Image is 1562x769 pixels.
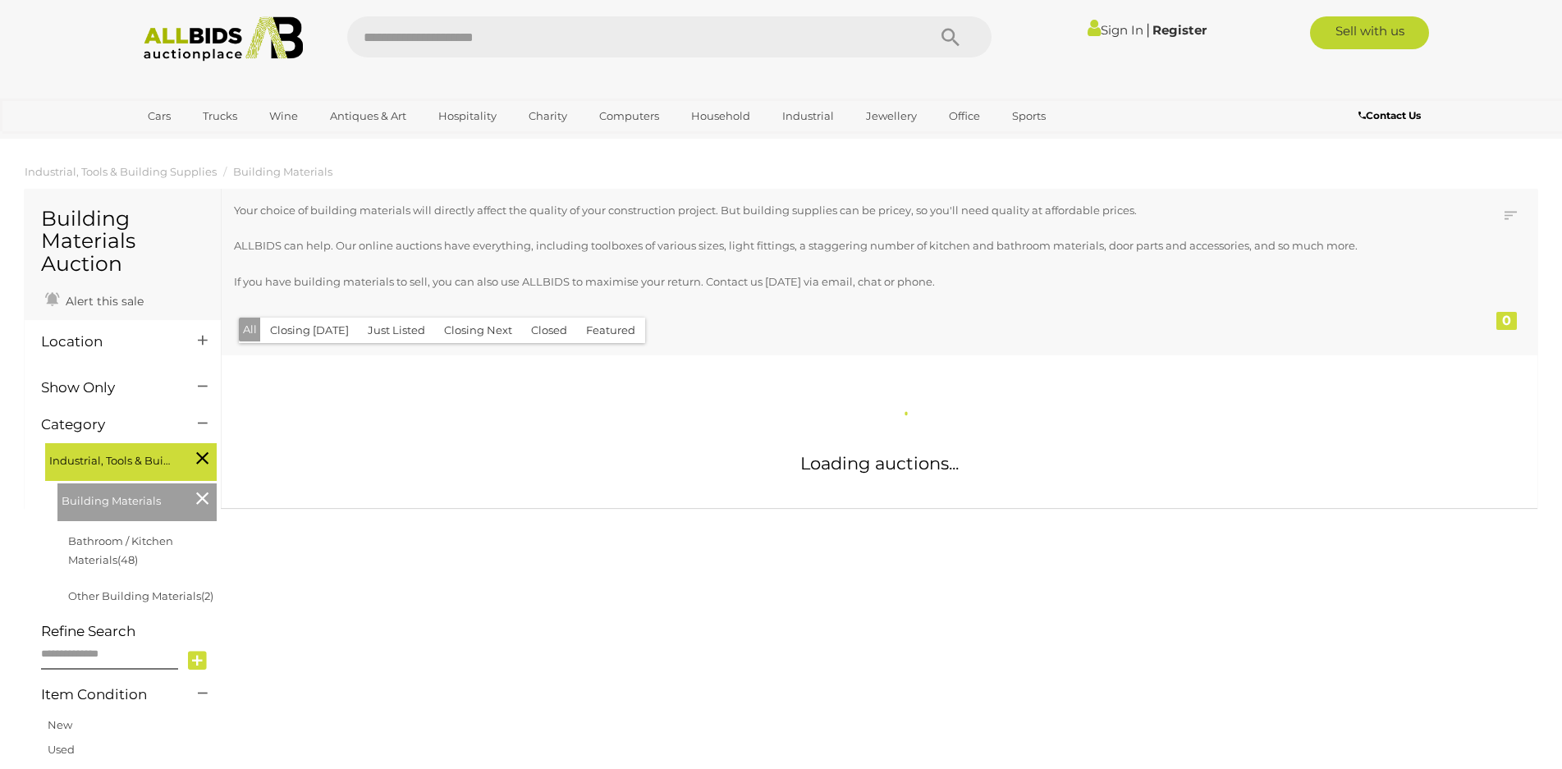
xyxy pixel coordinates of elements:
[358,318,435,343] button: Just Listed
[41,208,204,276] h1: Building Materials Auction
[192,103,248,130] a: Trucks
[62,487,185,510] span: Building Materials
[434,318,522,343] button: Closing Next
[48,718,72,731] a: New
[576,318,645,343] button: Featured
[855,103,928,130] a: Jewellery
[41,417,173,433] h4: Category
[41,380,173,396] h4: Show Only
[1088,22,1143,38] a: Sign In
[1310,16,1429,49] a: Sell with us
[1146,21,1150,39] span: |
[938,103,991,130] a: Office
[68,589,213,602] a: Other Building Materials(2)
[135,16,313,62] img: Allbids.com.au
[41,624,217,639] h4: Refine Search
[1152,22,1207,38] a: Register
[1496,312,1517,330] div: 0
[62,294,144,309] span: Alert this sale
[1358,107,1425,125] a: Contact Us
[680,103,761,130] a: Household
[137,130,275,157] a: [GEOGRAPHIC_DATA]
[1001,103,1056,130] a: Sports
[428,103,507,130] a: Hospitality
[233,165,332,178] a: Building Materials
[201,589,213,602] span: (2)
[909,16,992,57] button: Search
[239,318,261,341] button: All
[1358,109,1421,121] b: Contact Us
[234,272,1405,291] p: If you have building materials to sell, you can also use ALLBIDS to maximise your return. Contact...
[589,103,670,130] a: Computers
[49,447,172,470] span: Industrial, Tools & Building Supplies
[41,687,173,703] h4: Item Condition
[137,103,181,130] a: Cars
[518,103,578,130] a: Charity
[521,318,577,343] button: Closed
[68,534,173,566] a: Bathroom / Kitchen Materials(48)
[41,334,173,350] h4: Location
[41,287,148,312] a: Alert this sale
[800,453,959,474] span: Loading auctions...
[772,103,845,130] a: Industrial
[259,103,309,130] a: Wine
[25,165,217,178] a: Industrial, Tools & Building Supplies
[260,318,359,343] button: Closing [DATE]
[234,236,1405,255] p: ALLBIDS can help. Our online auctions have everything, including toolboxes of various sizes, ligh...
[48,743,75,756] a: Used
[117,553,138,566] span: (48)
[319,103,417,130] a: Antiques & Art
[234,201,1405,220] p: Your choice of building materials will directly affect the quality of your construction project. ...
